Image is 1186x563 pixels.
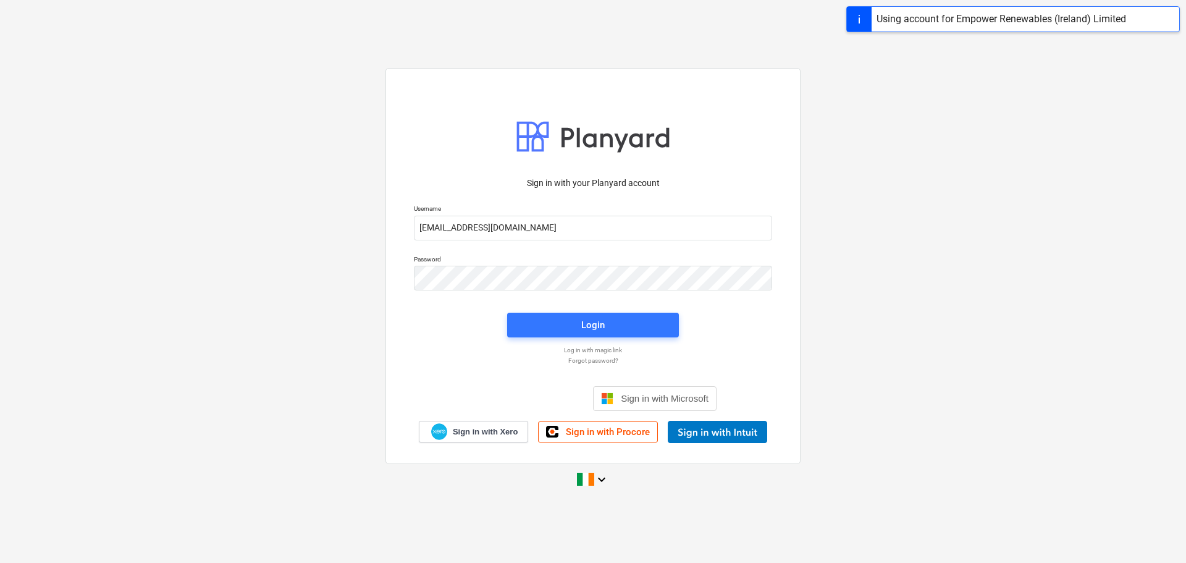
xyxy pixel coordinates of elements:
[431,423,447,440] img: Xero logo
[566,426,650,438] span: Sign in with Procore
[414,205,772,215] p: Username
[621,393,709,404] span: Sign in with Microsoft
[507,313,679,337] button: Login
[594,472,609,487] i: keyboard_arrow_down
[463,385,589,412] iframe: Sign in with Google Button
[581,317,605,333] div: Login
[414,216,772,240] input: Username
[877,12,1126,27] div: Using account for Empower Renewables (Ireland) Limited
[414,255,772,266] p: Password
[453,426,518,438] span: Sign in with Xero
[601,392,613,405] img: Microsoft logo
[414,177,772,190] p: Sign in with your Planyard account
[408,357,778,365] a: Forgot password?
[408,346,778,354] a: Log in with magic link
[538,421,658,442] a: Sign in with Procore
[419,421,529,442] a: Sign in with Xero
